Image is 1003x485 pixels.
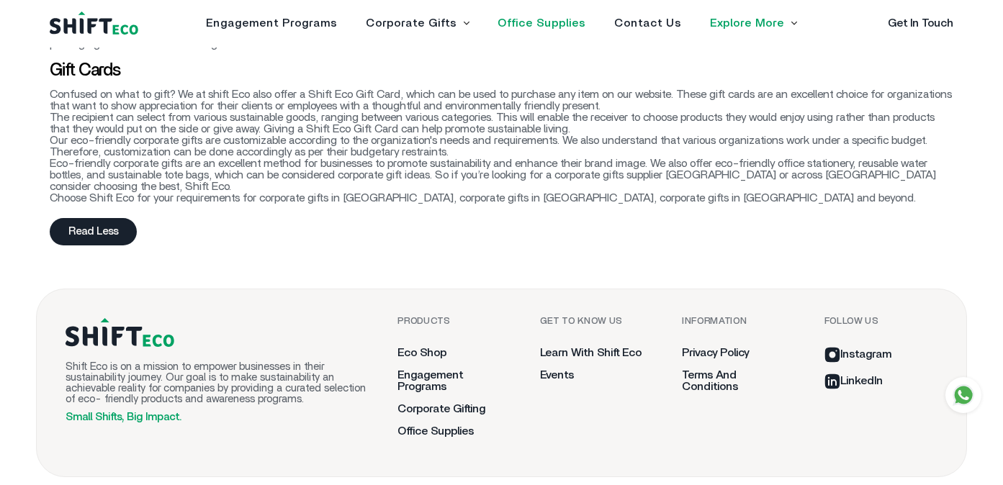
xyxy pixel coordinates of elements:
[50,158,954,192] p: Eco-friendly corporate gifts are an excellent method for businesses to promote sustainability and...
[366,17,456,29] a: Corporate Gifts
[66,412,369,422] div: Small Shifts, Big Impact.
[50,112,954,135] p: The recipient can select from various sustainable goods, ranging between various categories. This...
[50,60,954,81] div: Gift Cards
[710,17,784,29] a: Explore More
[50,218,137,245] div: Read Less
[397,369,463,392] a: Engagement Programs
[50,135,954,158] p: Our eco-friendly corporate gifts are customizable according to the organization's needs and requi...
[397,347,446,358] a: Eco Shop
[540,347,642,358] a: Learn with Shift Eco
[682,369,738,392] a: Terms and Conditions
[540,369,574,381] a: Events
[397,403,485,414] a: Corporate Gifting
[824,375,883,386] a: LinkedIn
[682,347,749,358] a: Privacy Policy
[206,17,337,29] a: Engagement Programs
[397,425,474,437] a: Office Supplies
[824,348,891,360] a: Instagram
[50,89,954,112] p: Confused on what to gift? We at shift Eco also offer a Shift Eco Gift Card, which can be used to ...
[498,17,585,29] a: Office Supplies
[888,17,953,29] a: Get In Touch
[66,361,369,404] p: Shift Eco is on a mission to empower businesses in their sustainability journey. Our goal is to m...
[614,17,681,29] a: Contact Us
[50,192,954,204] p: Choose Shift Eco for your requirements for corporate gifts in [GEOGRAPHIC_DATA], corporate gifts ...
